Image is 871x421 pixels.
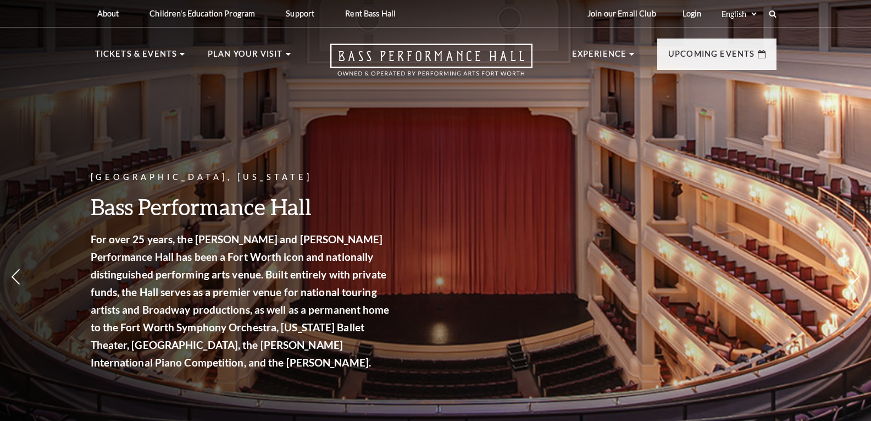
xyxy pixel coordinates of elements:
p: Plan Your Visit [208,47,283,67]
h3: Bass Performance Hall [91,193,393,221]
p: Rent Bass Hall [345,9,396,18]
p: [GEOGRAPHIC_DATA], [US_STATE] [91,171,393,184]
strong: For over 25 years, the [PERSON_NAME] and [PERSON_NAME] Performance Hall has been a Fort Worth ico... [91,233,390,369]
p: Upcoming Events [668,47,755,67]
p: About [97,9,119,18]
p: Children's Education Program [149,9,255,18]
select: Select: [719,9,758,19]
p: Tickets & Events [95,47,177,67]
p: Support [286,9,314,18]
p: Experience [572,47,627,67]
